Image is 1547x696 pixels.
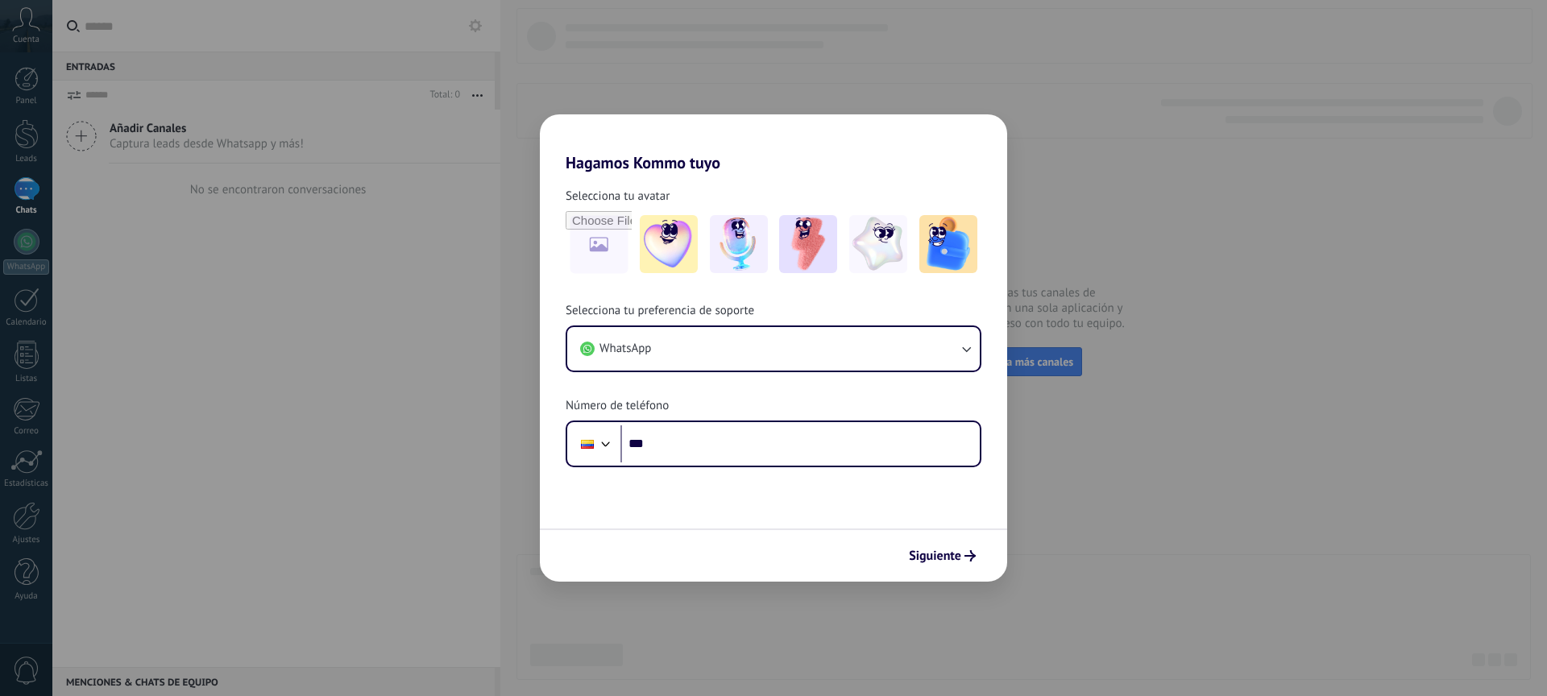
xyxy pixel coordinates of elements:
span: Siguiente [909,550,961,561]
div: Colombia: + 57 [572,427,603,461]
img: -2.jpeg [710,215,768,273]
img: -4.jpeg [849,215,907,273]
span: Selecciona tu avatar [566,188,670,205]
img: -1.jpeg [640,215,698,273]
img: -3.jpeg [779,215,837,273]
span: Número de teléfono [566,398,669,414]
button: Siguiente [902,542,983,570]
img: -5.jpeg [919,215,977,273]
button: WhatsApp [567,327,980,371]
h2: Hagamos Kommo tuyo [540,114,1007,172]
span: WhatsApp [599,341,651,357]
span: Selecciona tu preferencia de soporte [566,303,754,319]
